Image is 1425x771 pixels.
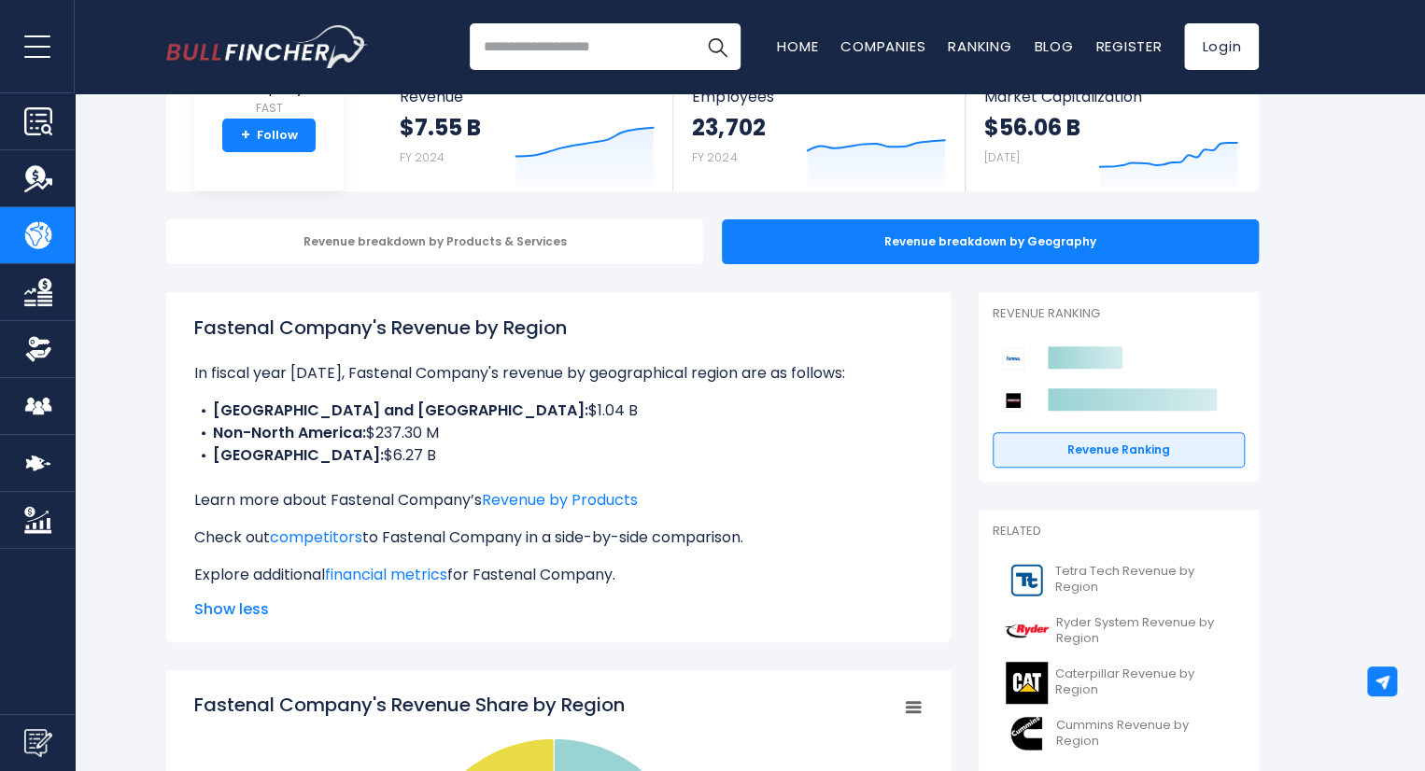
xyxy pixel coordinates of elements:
[993,306,1245,322] p: Revenue Ranking
[993,708,1245,760] a: Cummins Revenue by Region
[1054,666,1234,698] span: Caterpillar Revenue by Region
[194,598,923,621] span: Show less
[777,36,818,56] a: Home
[1056,718,1234,750] span: Cummins Revenue by Region
[722,219,1259,264] div: Revenue breakdown by Geography
[993,657,1245,708] a: Caterpillar Revenue by Region
[213,422,366,443] b: Non-North America:
[692,88,945,105] span: Employees
[1004,610,1051,652] img: R logo
[194,422,923,444] li: $237.30 M
[948,36,1011,56] a: Ranking
[400,149,444,165] small: FY 2024
[993,554,1245,606] a: Tetra Tech Revenue by Region
[1004,713,1051,755] img: CMI logo
[194,400,923,422] li: $1.04 B
[694,23,741,70] button: Search
[673,71,964,191] a: Employees 23,702 FY 2024
[381,71,673,191] a: Revenue $7.55 B FY 2024
[194,314,923,342] h1: Fastenal Company's Revenue by Region
[213,444,384,466] b: [GEOGRAPHIC_DATA]:
[325,564,447,585] a: financial metrics
[1034,36,1073,56] a: Blog
[222,119,316,152] a: +Follow
[270,526,362,548] a: competitors
[692,113,765,142] strong: 23,702
[24,335,52,363] img: Ownership
[993,606,1245,657] a: Ryder System Revenue by Region
[400,88,655,105] span: Revenue
[209,100,329,117] small: FAST
[1004,662,1049,704] img: CAT logo
[241,127,250,144] strong: +
[1056,615,1234,647] span: Ryder System Revenue by Region
[993,524,1245,540] p: Related
[984,149,1020,165] small: [DATE]
[1054,564,1234,596] span: Tetra Tech Revenue by Region
[213,400,588,421] b: [GEOGRAPHIC_DATA] and [GEOGRAPHIC_DATA]:
[984,88,1238,105] span: Market Capitalization
[1002,389,1024,412] img: W.W. Grainger competitors logo
[194,444,923,467] li: $6.27 B
[194,692,625,718] tspan: Fastenal Company's Revenue Share by Region
[194,489,923,512] p: Learn more about Fastenal Company’s
[1095,36,1162,56] a: Register
[400,113,481,142] strong: $7.55 B
[166,219,703,264] div: Revenue breakdown by Products & Services
[993,432,1245,468] a: Revenue Ranking
[692,149,737,165] small: FY 2024
[966,71,1257,191] a: Market Capitalization $56.06 B [DATE]
[984,113,1080,142] strong: $56.06 B
[166,25,367,68] a: Go to homepage
[1184,23,1259,70] a: Login
[482,489,638,511] a: Revenue by Products
[194,564,923,586] p: Explore additional for Fastenal Company.
[166,25,368,68] img: Bullfincher logo
[194,526,923,549] p: Check out to Fastenal Company in a side-by-side comparison.
[1002,347,1024,370] img: Fastenal Company competitors logo
[194,362,923,385] p: In fiscal year [DATE], Fastenal Company's revenue by geographical region are as follows:
[209,64,329,95] span: Fastenal Company
[840,36,925,56] a: Companies
[1004,559,1049,601] img: TTEK logo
